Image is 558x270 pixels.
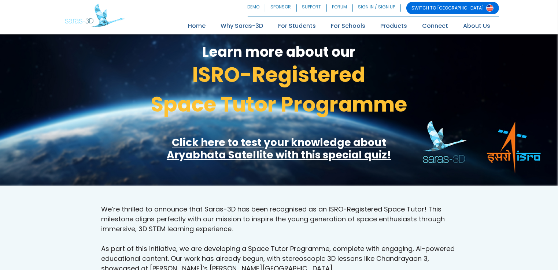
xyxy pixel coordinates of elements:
a: SUPPORT [297,2,327,14]
h3: Learn more about our [65,45,494,59]
a: SPONSOR [265,2,297,14]
a: Why Saras-3D [214,20,270,32]
a: For Students [272,20,323,32]
a: About Us [457,20,497,32]
a: Products [374,20,414,32]
a: FORUM [327,2,353,14]
span: Space Tutor Programme [151,90,407,119]
a: For Schools [325,20,372,32]
a: Click here to test your knowledge aboutAryabhata Satellite with this special quiz! [167,135,391,162]
img: Saras 3D [65,4,125,27]
a: SIGN IN / SIGN UP [353,2,401,14]
img: Switch to USA [486,4,494,12]
a: Connect [416,20,455,32]
span: ISRO-Registered [193,60,366,89]
a: Home [182,20,213,32]
a: DEMO [248,2,265,14]
a: SWITCH TO [GEOGRAPHIC_DATA] [406,2,499,14]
